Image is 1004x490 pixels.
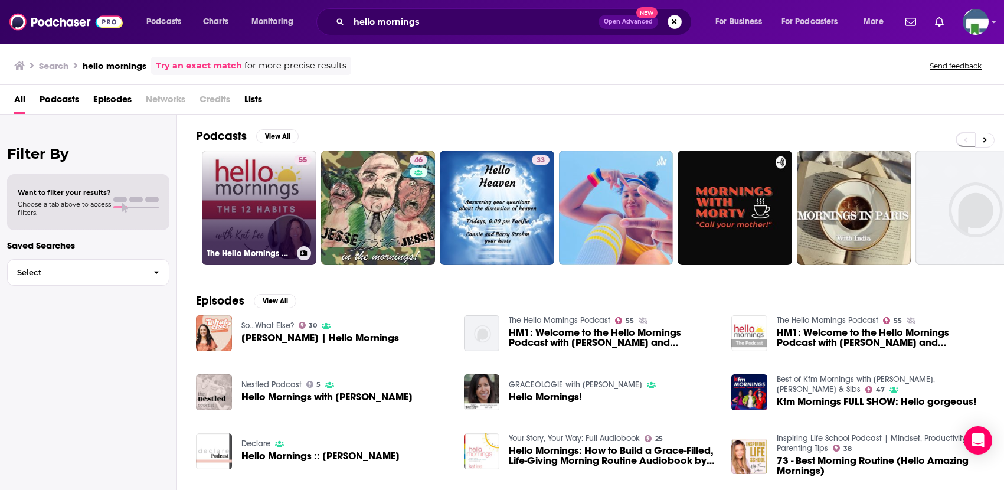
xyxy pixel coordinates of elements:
a: Kfm Mornings FULL SHOW: Hello gorgeous! [777,397,976,407]
a: All [14,90,25,114]
a: 25 [645,435,663,442]
a: Try an exact match [156,59,242,73]
img: Hello Mornings :: Kat Lee [196,433,232,469]
a: 55 [294,155,312,165]
span: Hello Mornings :: [PERSON_NAME] [241,451,400,461]
img: HM1: Welcome to the Hello Mornings Podcast with Kat Lee and Heather MacFadyen :: HM1 [464,315,500,351]
a: The Hello Mornings Podcast [509,315,610,325]
span: New [636,7,658,18]
a: 30 [299,322,318,329]
a: Inspiring Life School Podcast | Mindset, Productivity, Parenting Tips [777,433,968,453]
img: Kat Lee | Hello Mornings [196,315,232,351]
a: Episodes [93,90,132,114]
a: Hello Mornings: How to Build a Grace-Filled, Life-Giving Morning Routine Audiobook by Kat Lee [509,446,717,466]
a: 38 [833,445,852,452]
a: Show notifications dropdown [901,12,921,32]
h3: Search [39,60,68,71]
a: 73 - Best Morning Routine (Hello Amazing Mornings) [777,456,985,476]
a: Hello Mornings :: Kat Lee [241,451,400,461]
a: Hello Mornings! [509,392,582,402]
button: open menu [774,12,855,31]
input: Search podcasts, credits, & more... [349,12,599,31]
button: Open AdvancedNew [599,15,658,29]
button: Send feedback [926,61,985,71]
a: PodcastsView All [196,129,299,143]
a: 55The Hello Mornings Podcast [202,151,316,265]
button: Select [7,259,169,286]
a: GRACEOLOGIE with Gwen Smith [509,380,642,390]
button: open menu [138,12,197,31]
img: Hello Mornings! [464,374,500,410]
a: 55 [615,317,634,324]
span: 38 [843,446,852,452]
h2: Podcasts [196,129,247,143]
button: Show profile menu [963,9,989,35]
h3: hello mornings [83,60,146,71]
a: 33 [440,151,554,265]
a: The Hello Mornings Podcast [777,315,878,325]
button: open menu [707,12,777,31]
a: So...What Else? [241,321,294,331]
button: View All [256,129,299,143]
a: Nestled Podcast [241,380,302,390]
span: [PERSON_NAME] | Hello Mornings [241,333,399,343]
span: For Business [715,14,762,30]
span: Networks [146,90,185,114]
span: Hello Mornings: How to Build a Grace-Filled, Life-Giving Morning Routine Audiobook by [PERSON_NAME] [509,446,717,466]
img: HM1: Welcome to the Hello Mornings Podcast with Kat Lee and Heather MacFadyen :: HM1 [731,315,767,351]
a: 46 [321,151,436,265]
button: open menu [855,12,898,31]
a: 47 [865,386,885,393]
img: 73 - Best Morning Routine (Hello Amazing Mornings) [731,439,767,475]
a: Lists [244,90,262,114]
a: Hello Mornings with Kat Lee [196,374,232,410]
span: 55 [894,318,902,324]
h2: Filter By [7,145,169,162]
span: for more precise results [244,59,346,73]
a: Best of Kfm Mornings with Darren, Sherlin & Sibs [777,374,935,394]
span: Credits [200,90,230,114]
span: Podcasts [146,14,181,30]
a: 55 [883,317,902,324]
button: open menu [243,12,309,31]
img: Kfm Mornings FULL SHOW: Hello gorgeous! [731,374,767,410]
span: Monitoring [251,14,293,30]
span: More [864,14,884,30]
a: Kat Lee | Hello Mornings [241,333,399,343]
span: Hello Mornings with [PERSON_NAME] [241,392,413,402]
span: Want to filter your results? [18,188,111,197]
a: 46 [410,155,427,165]
a: Hello Mornings with Kat Lee [241,392,413,402]
p: Saved Searches [7,240,169,251]
span: Open Advanced [604,19,653,25]
a: 5 [306,381,321,388]
h2: Episodes [196,293,244,308]
div: Open Intercom Messenger [964,426,992,455]
a: 33 [532,155,550,165]
a: Podcasts [40,90,79,114]
img: Hello Mornings: How to Build a Grace-Filled, Life-Giving Morning Routine Audiobook by Kat Lee [464,433,500,469]
div: Search podcasts, credits, & more... [328,8,703,35]
span: Logged in as KCMedia [963,9,989,35]
span: 5 [316,382,321,387]
img: Podchaser - Follow, Share and Rate Podcasts [9,11,123,33]
img: User Profile [963,9,989,35]
a: Declare [241,439,270,449]
a: Charts [195,12,236,31]
a: HM1: Welcome to the Hello Mornings Podcast with Kat Lee and Heather MacFadyen :: HM1 [777,328,985,348]
h3: The Hello Mornings Podcast [207,249,292,259]
span: 55 [626,318,634,324]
